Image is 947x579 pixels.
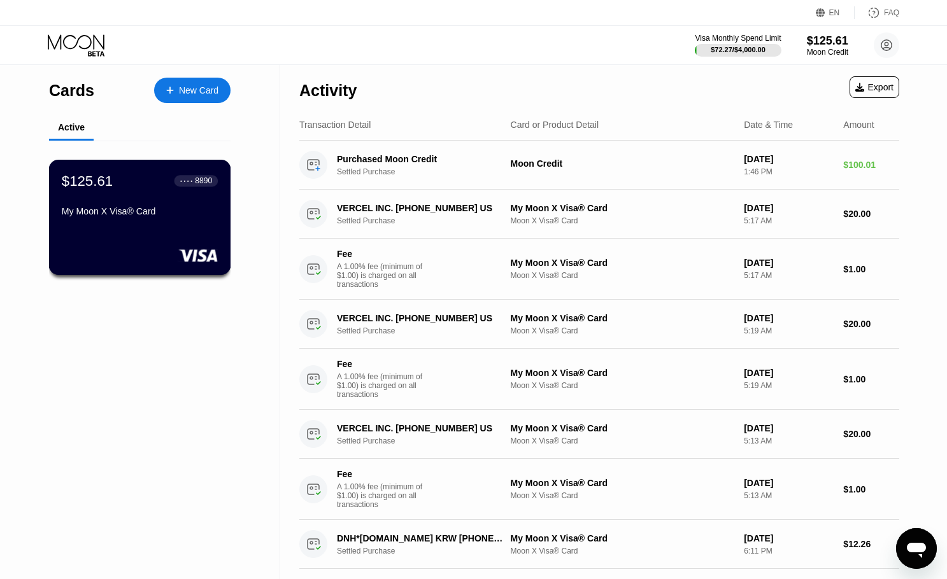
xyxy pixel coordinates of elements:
div: Purchased Moon Credit [337,154,505,164]
div: $1.00 [843,484,899,494]
div: $125.61● ● ● ●8890My Moon X Visa® Card [50,160,230,274]
div: DNH*[DOMAIN_NAME] KRW [PHONE_NUMBER] US [337,533,505,543]
div: $12.26 [843,539,899,549]
div: 8890 [195,176,212,185]
div: ● ● ● ● [180,179,193,183]
div: 5:19 AM [744,326,833,335]
div: VERCEL INC. [PHONE_NUMBER] US [337,203,505,213]
div: Settled Purchase [337,547,518,555]
div: FeeA 1.00% fee (minimum of $1.00) is charged on all transactionsMy Moon X Visa® CardMoon X Visa® ... [299,459,899,520]
div: A 1.00% fee (minimum of $1.00) is charged on all transactions [337,482,432,509]
div: VERCEL INC. [PHONE_NUMBER] USSettled PurchaseMy Moon X Visa® CardMoon X Visa® Card[DATE]5:19 AM$2... [299,300,899,349]
div: 5:13 AM [744,491,833,500]
div: 5:13 AM [744,436,833,445]
div: $72.27 / $4,000.00 [711,46,765,53]
div: FAQ [855,6,899,19]
div: DNH*[DOMAIN_NAME] KRW [PHONE_NUMBER] USSettled PurchaseMy Moon X Visa® CardMoon X Visa® Card[DATE... [299,520,899,569]
div: Purchased Moon CreditSettled PurchaseMoon Credit[DATE]1:46 PM$100.01 [299,141,899,190]
div: FAQ [884,8,899,17]
div: Export [855,82,894,92]
div: Visa Monthly Spend Limit$72.27/$4,000.00 [695,34,781,57]
div: [DATE] [744,154,833,164]
div: Settled Purchase [337,216,518,225]
div: EN [816,6,855,19]
div: EN [829,8,840,17]
div: Moon X Visa® Card [511,326,734,335]
div: [DATE] [744,203,833,213]
div: Moon X Visa® Card [511,271,734,280]
div: Transaction Detail [299,120,371,130]
div: Fee [337,469,426,479]
div: FeeA 1.00% fee (minimum of $1.00) is charged on all transactionsMy Moon X Visa® CardMoon X Visa® ... [299,349,899,410]
div: $125.61Moon Credit [807,34,848,57]
div: 6:11 PM [744,547,833,555]
div: Settled Purchase [337,167,518,176]
div: [DATE] [744,313,833,323]
div: Visa Monthly Spend Limit [695,34,781,43]
div: My Moon X Visa® Card [511,423,734,433]
div: [DATE] [744,478,833,488]
div: Export [850,76,899,98]
div: Card or Product Detail [511,120,599,130]
div: Moon Credit [807,48,848,57]
div: Moon Credit [511,158,734,169]
div: VERCEL INC. [PHONE_NUMBER] US [337,423,505,433]
div: [DATE] [744,368,833,378]
div: VERCEL INC. [PHONE_NUMBER] USSettled PurchaseMy Moon X Visa® CardMoon X Visa® Card[DATE]5:17 AM$2... [299,190,899,239]
div: My Moon X Visa® Card [511,368,734,378]
div: FeeA 1.00% fee (minimum of $1.00) is charged on all transactionsMy Moon X Visa® CardMoon X Visa® ... [299,239,899,300]
div: Cards [49,81,94,100]
div: Activity [299,81,357,100]
div: Active [58,122,85,132]
div: [DATE] [744,423,833,433]
div: New Card [179,85,218,96]
div: My Moon X Visa® Card [511,313,734,323]
div: $125.61 [807,34,848,48]
div: $20.00 [843,429,899,439]
div: Settled Purchase [337,436,518,445]
div: [DATE] [744,258,833,268]
div: 5:17 AM [744,271,833,280]
div: Moon X Visa® Card [511,381,734,390]
div: $20.00 [843,319,899,329]
div: My Moon X Visa® Card [511,533,734,543]
div: $1.00 [843,374,899,384]
div: A 1.00% fee (minimum of $1.00) is charged on all transactions [337,372,432,399]
div: $125.61 [62,172,113,189]
div: 5:17 AM [744,216,833,225]
div: Fee [337,249,426,259]
div: Date & Time [744,120,793,130]
div: My Moon X Visa® Card [511,203,734,213]
div: Amount [843,120,874,130]
div: Moon X Visa® Card [511,216,734,225]
iframe: 메시징 창을 시작하는 버튼 [896,528,937,569]
div: My Moon X Visa® Card [62,206,218,216]
div: Moon X Visa® Card [511,436,734,445]
div: 5:19 AM [744,381,833,390]
div: Moon X Visa® Card [511,491,734,500]
div: $100.01 [843,160,899,170]
div: $1.00 [843,264,899,274]
div: Moon X Visa® Card [511,547,734,555]
div: Fee [337,359,426,369]
div: New Card [154,78,231,103]
div: My Moon X Visa® Card [511,258,734,268]
div: A 1.00% fee (minimum of $1.00) is charged on all transactions [337,262,432,289]
div: VERCEL INC. [PHONE_NUMBER] US [337,313,505,323]
div: $20.00 [843,209,899,219]
div: Settled Purchase [337,326,518,335]
div: My Moon X Visa® Card [511,478,734,488]
div: [DATE] [744,533,833,543]
div: VERCEL INC. [PHONE_NUMBER] USSettled PurchaseMy Moon X Visa® CardMoon X Visa® Card[DATE]5:13 AM$2... [299,410,899,459]
div: 1:46 PM [744,167,833,176]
